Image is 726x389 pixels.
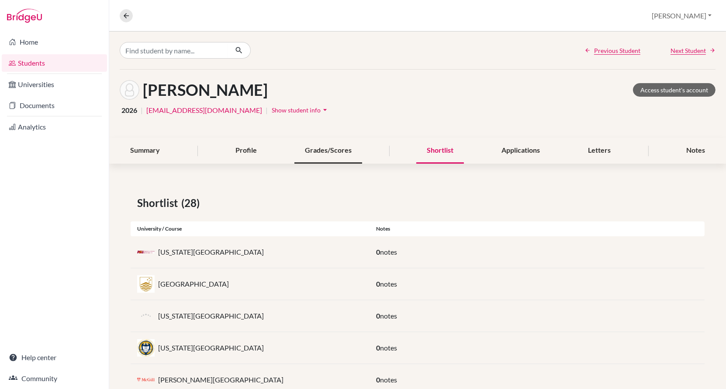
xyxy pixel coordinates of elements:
i: arrow_drop_down [321,105,329,114]
a: Universities [2,76,107,93]
h1: [PERSON_NAME] [143,81,268,99]
div: Applications [491,138,550,164]
input: Find student by name... [120,42,228,59]
span: | [141,105,143,116]
img: ca_mcg_2_lijyyo.png [137,377,155,383]
img: us_gate_0sbr2r_j.jpeg [137,339,155,357]
a: Access student's account [633,83,716,97]
button: Show student infoarrow_drop_down [271,103,330,117]
span: Show student info [272,106,321,114]
span: 0 [377,248,380,256]
span: Next Student [671,46,706,55]
span: notes [380,343,398,352]
span: Previous Student [594,46,640,55]
span: Shortlist [137,195,181,211]
div: University / Course [131,225,370,233]
img: us_asu__zp7qz_h.jpeg [137,251,155,253]
a: Next Student [671,46,716,55]
span: 0 [377,343,380,352]
a: Home [2,33,107,51]
a: Students [2,54,107,72]
p: [US_STATE][GEOGRAPHIC_DATA] [158,311,264,321]
div: Summary [120,138,170,164]
div: Shortlist [416,138,464,164]
button: [PERSON_NAME] [648,7,716,24]
span: notes [380,248,398,256]
a: Documents [2,97,107,114]
span: notes [380,375,398,384]
img: default-university-logo-42dd438d0b49c2174d4c41c49dcd67eec2da6d16b3a2f6d5de70cc347232e317.png [137,307,155,325]
span: 0 [377,280,380,288]
img: Bridge-U [7,9,42,23]
div: Notes [676,138,716,164]
div: Notes [370,225,705,233]
a: Help center [2,349,107,366]
p: [US_STATE][GEOGRAPHIC_DATA] [158,247,264,257]
p: [GEOGRAPHIC_DATA] [158,279,229,289]
div: Grades/Scores [294,138,362,164]
img: au_anu_3i86k7qq.jpeg [137,275,155,293]
span: | [266,105,268,116]
span: notes [380,280,398,288]
span: 0 [377,375,380,384]
span: (28) [181,195,203,211]
a: Community [2,370,107,387]
span: notes [380,312,398,320]
span: 0 [377,312,380,320]
img: Joe Liao's avatar [120,80,139,100]
a: [EMAIL_ADDRESS][DOMAIN_NAME] [146,105,262,116]
div: Letters [577,138,621,164]
div: Profile [225,138,267,164]
span: 2026 [121,105,137,116]
a: Analytics [2,118,107,136]
a: Previous Student [584,46,640,55]
p: [US_STATE][GEOGRAPHIC_DATA] [158,343,264,353]
p: [PERSON_NAME][GEOGRAPHIC_DATA] [158,375,283,385]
